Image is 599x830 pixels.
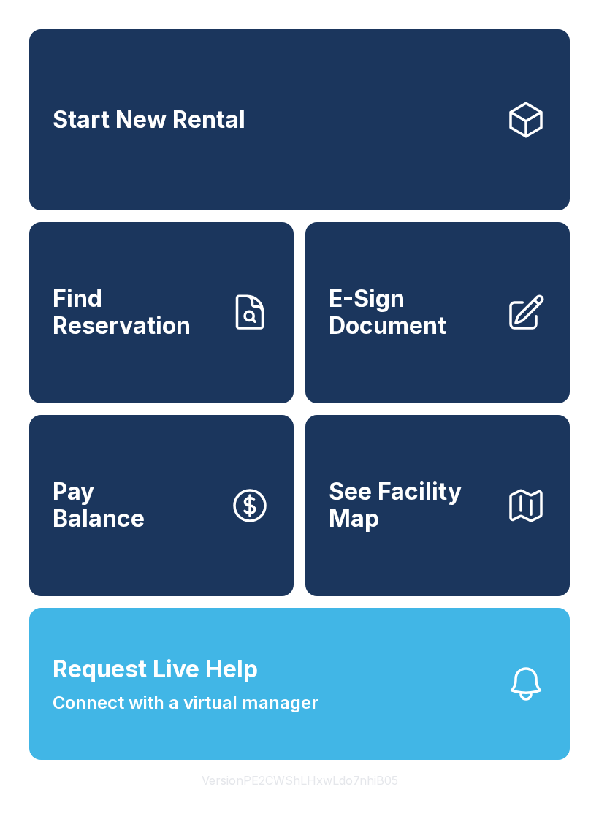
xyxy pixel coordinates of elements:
button: Request Live HelpConnect with a virtual manager [29,608,570,760]
span: See Facility Map [329,479,494,532]
button: VersionPE2CWShLHxwLdo7nhiB05 [190,760,410,801]
span: E-Sign Document [329,286,494,339]
button: See Facility Map [305,415,570,596]
span: Find Reservation [53,286,218,339]
span: Connect with a virtual manager [53,690,318,716]
span: Request Live Help [53,652,258,687]
span: Start New Rental [53,107,245,134]
a: Find Reservation [29,222,294,403]
a: PayBalance [29,415,294,596]
span: Pay Balance [53,479,145,532]
a: E-Sign Document [305,222,570,403]
a: Start New Rental [29,29,570,210]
